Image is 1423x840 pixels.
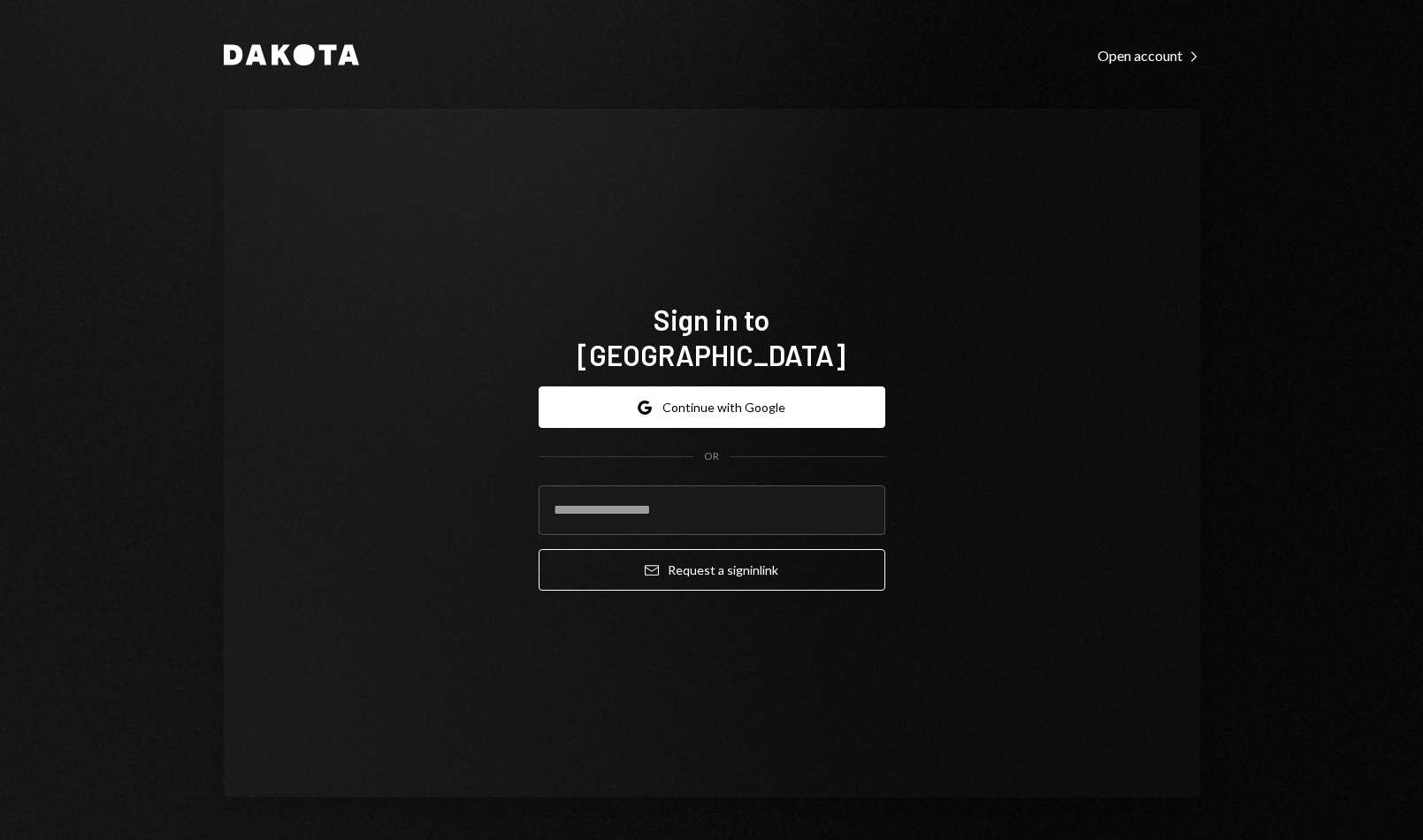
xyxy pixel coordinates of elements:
[539,386,885,428] button: Continue with Google
[539,302,885,372] h1: Sign in to [GEOGRAPHIC_DATA]
[539,549,885,591] button: Request a signinlink
[1098,47,1200,65] div: Open account
[1098,45,1200,65] a: Open account
[704,449,719,464] div: OR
